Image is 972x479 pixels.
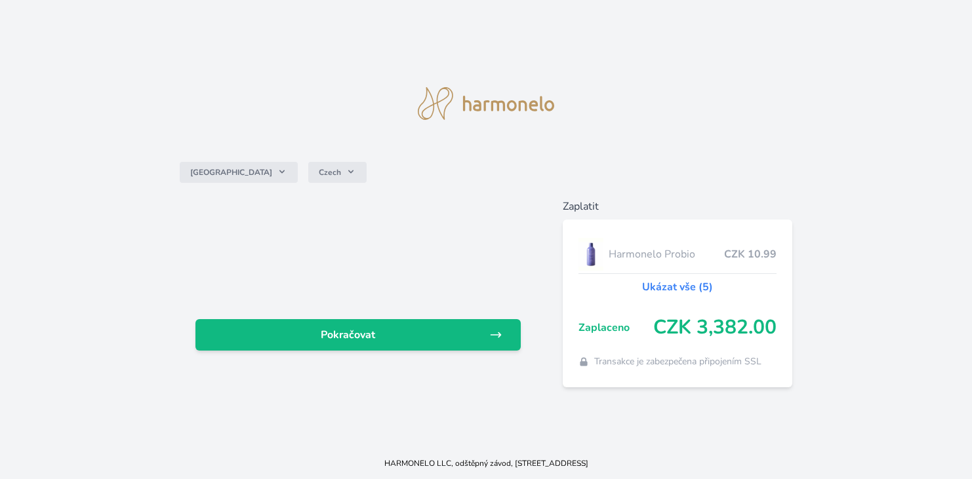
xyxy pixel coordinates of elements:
[578,320,653,335] span: Zaplaceno
[180,162,298,183] button: [GEOGRAPHIC_DATA]
[578,238,603,271] img: CLEAN_PROBIO_se_stinem_x-lo.jpg
[418,87,554,120] img: logo.svg
[594,355,761,368] span: Transakce je zabezpečena připojením SSL
[724,246,777,262] span: CZK 10.99
[563,199,792,214] h6: Zaplatit
[609,246,724,262] span: Harmonelo Probio
[642,279,713,295] a: Ukázat vše (5)
[319,167,341,178] span: Czech
[308,162,367,183] button: Czech
[195,319,521,351] a: Pokračovat
[190,167,272,178] span: [GEOGRAPHIC_DATA]
[653,316,777,339] span: CZK 3,382.00
[206,327,490,343] span: Pokračovat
